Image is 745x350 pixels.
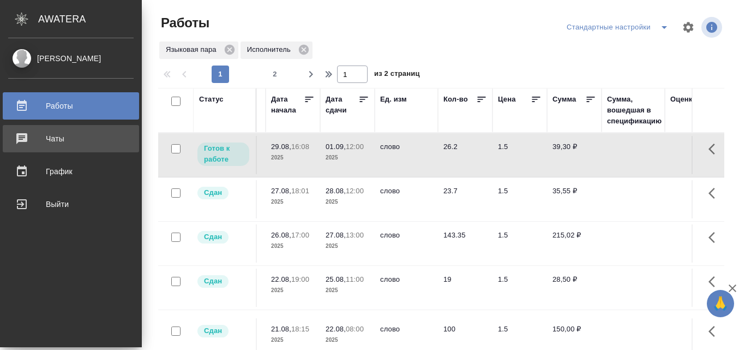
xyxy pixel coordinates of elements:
[196,274,250,289] div: Менеджер проверил работу исполнителя, передает ее на следующий этап
[204,276,222,287] p: Сдан
[346,231,364,239] p: 13:00
[547,224,602,263] td: 215,02 ₽
[271,275,291,283] p: 22.08,
[291,275,309,283] p: 19:00
[438,224,492,263] td: 143.35
[346,275,364,283] p: 11:00
[707,290,734,317] button: 🙏
[375,136,438,174] td: слово
[204,325,222,336] p: Сдан
[166,44,220,55] p: Языковая пара
[375,224,438,263] td: слово
[271,152,315,163] p: 2025
[380,94,407,105] div: Ед. изм
[3,158,139,185] a: График
[326,197,369,207] p: 2025
[438,136,492,174] td: 26.2
[375,180,438,218] td: слово
[443,94,468,105] div: Кол-во
[158,14,209,32] span: Работы
[701,17,724,38] span: Посмотреть информацию
[326,335,369,346] p: 2025
[271,325,291,333] p: 21.08,
[702,180,728,206] button: Здесь прячутся важные кнопки
[438,180,492,218] td: 23.7
[326,325,346,333] p: 22.08,
[702,269,728,295] button: Здесь прячутся важные кнопки
[3,92,139,120] a: Работы
[8,130,134,147] div: Чаты
[291,143,309,151] p: 16:08
[159,41,238,59] div: Языковая пара
[607,94,662,127] div: Сумма, вошедшая в спецификацию
[271,187,291,195] p: 27.08,
[326,285,369,296] p: 2025
[326,143,346,151] p: 01.09,
[204,143,243,165] p: Готов к работе
[346,187,364,195] p: 12:00
[492,224,547,263] td: 1.5
[271,241,315,252] p: 2025
[547,136,602,174] td: 39,30 ₽
[8,52,134,64] div: [PERSON_NAME]
[438,269,492,307] td: 19
[326,187,346,195] p: 28.08,
[271,335,315,346] p: 2025
[8,98,134,114] div: Работы
[38,8,142,30] div: AWATERA
[266,69,284,80] span: 2
[196,186,250,200] div: Менеджер проверил работу исполнителя, передает ее на следующий этап
[196,324,250,339] div: Менеджер проверил работу исполнителя, передает ее на следующий этап
[271,197,315,207] p: 2025
[711,292,730,315] span: 🙏
[247,44,295,55] p: Исполнитель
[8,163,134,180] div: График
[564,19,675,36] div: split button
[675,14,701,40] span: Настроить таблицу
[492,136,547,174] td: 1.5
[291,231,309,239] p: 17:00
[271,285,315,296] p: 2025
[8,196,134,212] div: Выйти
[702,136,728,162] button: Здесь прячутся важные кнопки
[271,143,291,151] p: 29.08,
[498,94,516,105] div: Цена
[266,66,284,83] button: 2
[702,318,728,345] button: Здесь прячутся важные кнопки
[199,94,224,105] div: Статус
[204,187,222,198] p: Сдан
[271,94,304,116] div: Дата начала
[492,180,547,218] td: 1.5
[374,67,420,83] span: из 2 страниц
[670,94,696,105] div: Оценка
[271,231,291,239] p: 26.08,
[702,224,728,251] button: Здесь прячутся важные кнопки
[375,269,438,307] td: слово
[3,125,139,152] a: Чаты
[326,231,346,239] p: 27.08,
[326,275,346,283] p: 25.08,
[547,180,602,218] td: 35,55 ₽
[291,325,309,333] p: 18:15
[326,241,369,252] p: 2025
[204,232,222,242] p: Сдан
[326,152,369,163] p: 2025
[346,325,364,333] p: 08:00
[547,269,602,307] td: 28,50 ₽
[492,269,547,307] td: 1.5
[291,187,309,195] p: 18:01
[196,141,250,167] div: Исполнитель может приступить к работе
[346,143,364,151] p: 12:00
[3,191,139,218] a: Выйти
[552,94,576,105] div: Сумма
[241,41,313,59] div: Исполнитель
[196,230,250,245] div: Менеджер проверил работу исполнителя, передает ее на следующий этап
[326,94,358,116] div: Дата сдачи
